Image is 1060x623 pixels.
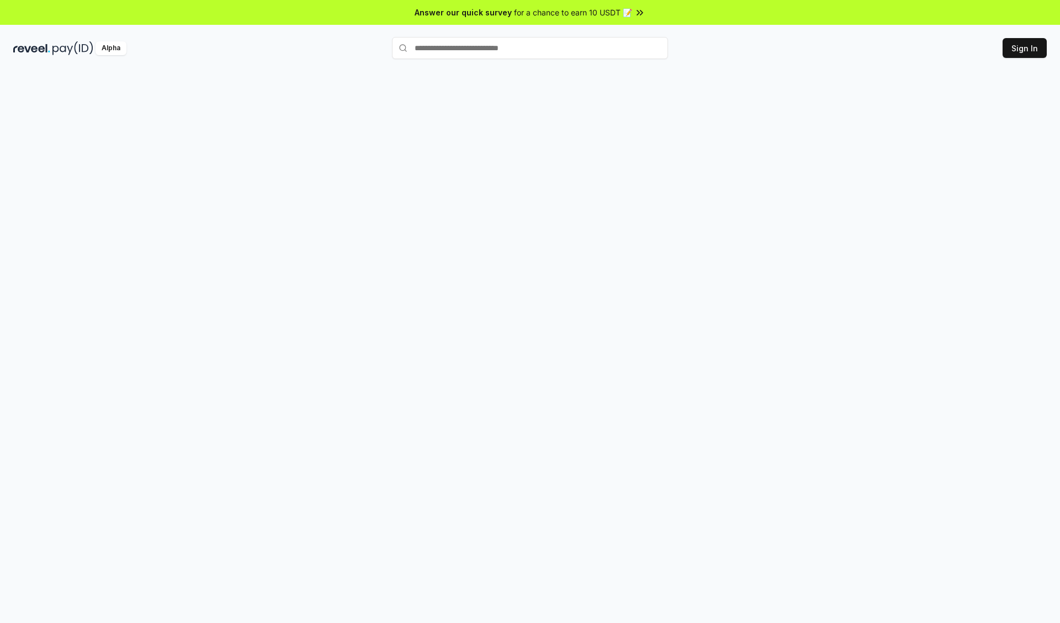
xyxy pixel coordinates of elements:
img: reveel_dark [13,41,50,55]
span: Answer our quick survey [415,7,512,18]
img: pay_id [52,41,93,55]
button: Sign In [1003,38,1047,58]
span: for a chance to earn 10 USDT 📝 [514,7,632,18]
div: Alpha [96,41,126,55]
